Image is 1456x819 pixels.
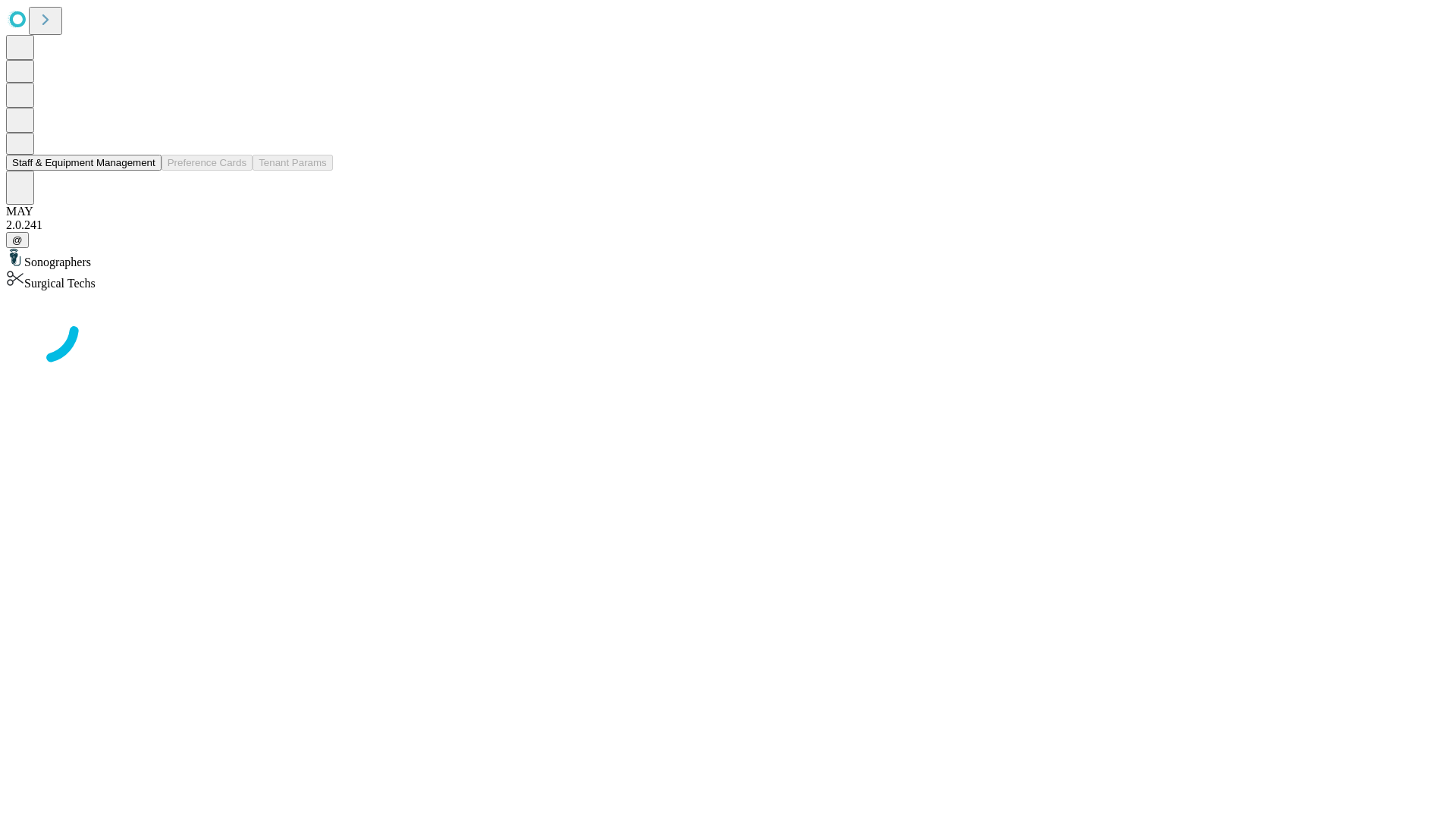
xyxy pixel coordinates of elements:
[6,218,1450,232] div: 2.0.241
[253,155,333,171] button: Tenant Params
[6,269,1450,290] div: Surgical Techs
[6,232,29,248] button: @
[6,155,162,171] button: Staff & Equipment Management
[6,205,1450,218] div: MAY
[6,248,1450,269] div: Sonographers
[12,234,23,246] span: @
[162,155,253,171] button: Preference Cards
